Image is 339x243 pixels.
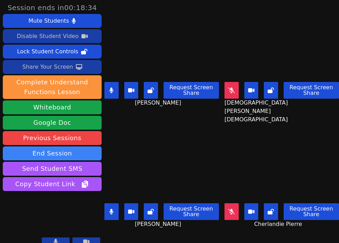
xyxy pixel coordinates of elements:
button: Copy Student Link [3,177,102,191]
button: Mute Students [3,14,102,28]
div: Lock Student Controls [17,46,78,57]
div: Disable Student Video [17,31,78,42]
button: End Session [3,146,102,160]
button: Disable Student Video [3,29,102,43]
button: Request Screen Share [164,203,219,220]
a: Google Doc [3,116,102,130]
time: 00:18:34 [64,3,97,12]
span: Cherlandie Pierre [254,220,304,228]
span: Copy Student Link [15,179,89,189]
button: Share Your Screen [3,60,102,74]
span: Session ends in [8,3,97,13]
span: [PERSON_NAME] [135,99,183,107]
button: Complete Understand Functions Lesson [3,75,102,99]
a: Previous Sessions [3,131,102,145]
button: Request Screen Share [164,82,219,99]
div: Share Your Screen [22,61,73,73]
button: Request Screen Share [284,203,339,220]
span: [DEMOGRAPHIC_DATA][PERSON_NAME][DEMOGRAPHIC_DATA] [224,99,333,124]
button: Request Screen Share [284,82,339,99]
button: Send Student SMS [3,162,102,176]
button: Lock Student Controls [3,45,102,59]
button: Whiteboard [3,100,102,114]
div: Mute Students [29,15,69,26]
span: [PERSON_NAME] [135,220,183,228]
